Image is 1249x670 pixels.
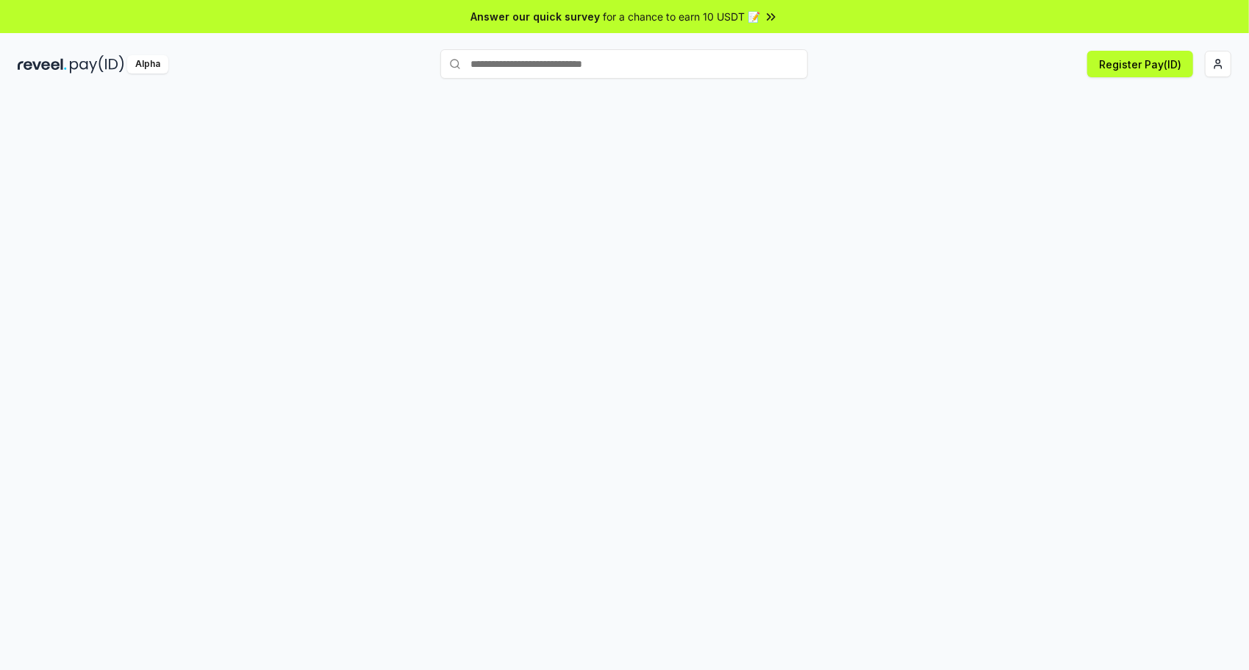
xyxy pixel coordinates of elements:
[604,9,761,24] span: for a chance to earn 10 USDT 📝
[127,55,168,74] div: Alpha
[471,9,601,24] span: Answer our quick survey
[1087,51,1193,77] button: Register Pay(ID)
[70,55,124,74] img: pay_id
[18,55,67,74] img: reveel_dark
